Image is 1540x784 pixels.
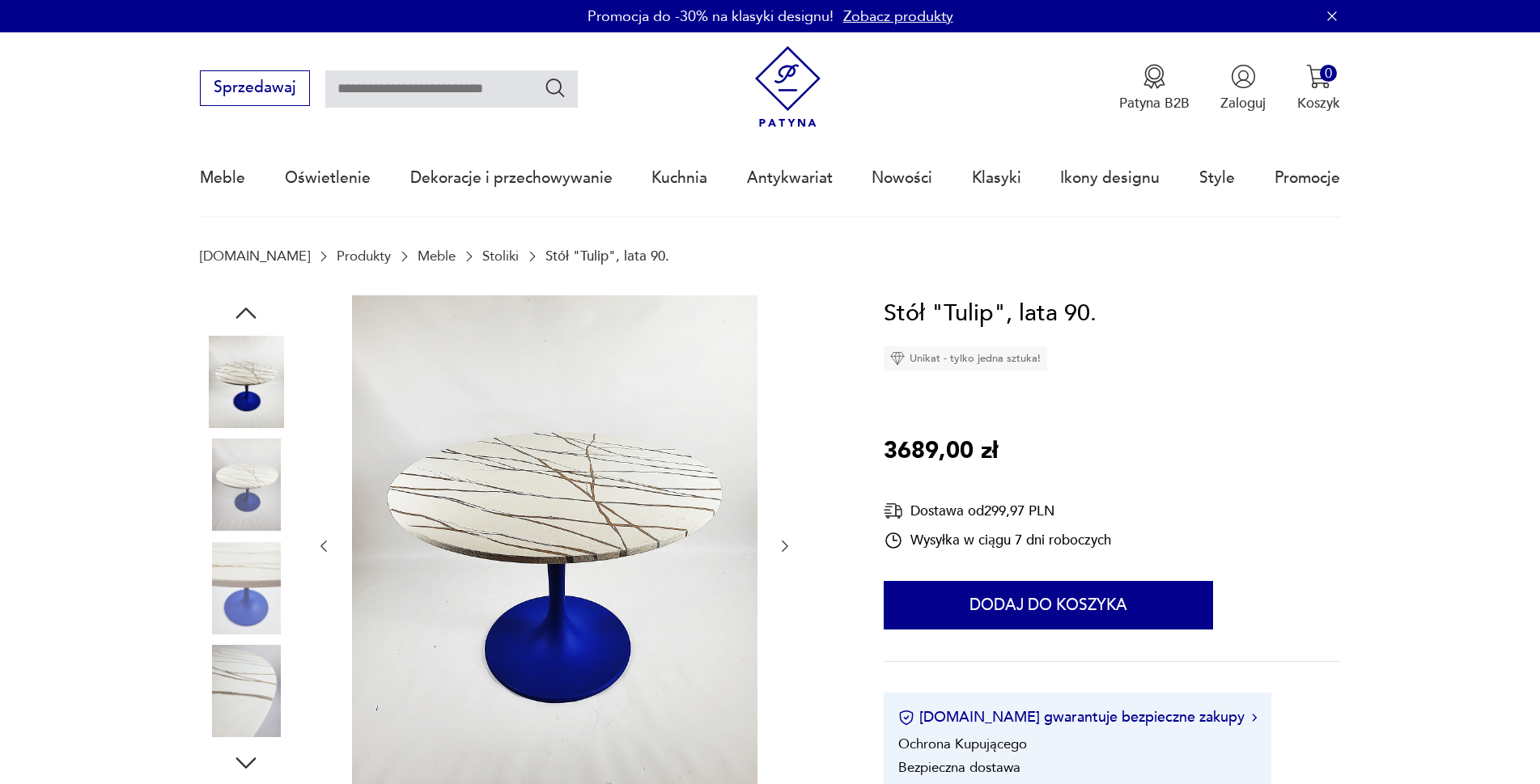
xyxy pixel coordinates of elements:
a: Nowości [872,141,932,215]
img: Zdjęcie produktu Stół "Tulip", lata 90. [200,542,292,634]
p: Stół "Tulip", lata 90. [545,248,669,264]
a: Meble [418,248,456,264]
a: Sprzedawaj [200,83,309,95]
img: Zdjęcie produktu Stół "Tulip", lata 90. [200,645,292,737]
a: Promocje [1275,141,1340,215]
div: Dostawa od 299,97 PLN [884,501,1111,521]
p: 3689,00 zł [884,433,998,470]
img: Ikona medalu [1142,64,1167,89]
img: Ikona dostawy [884,501,903,521]
img: Zdjęcie produktu Stół "Tulip", lata 90. [200,439,292,531]
h1: Stół "Tulip", lata 90. [884,295,1097,333]
div: 0 [1320,65,1337,82]
img: Zdjęcie produktu Stół "Tulip", lata 90. [200,336,292,428]
button: Szukaj [544,76,567,100]
p: Promocja do -30% na klasyki designu! [588,6,834,27]
button: [DOMAIN_NAME] gwarantuje bezpieczne zakupy [898,707,1257,727]
button: Zaloguj [1220,64,1266,112]
img: Ikona diamentu [890,351,905,366]
button: Dodaj do koszyka [884,581,1213,629]
img: Patyna - sklep z meblami i dekoracjami vintage [747,46,829,128]
a: [DOMAIN_NAME] [200,248,310,264]
a: Ikony designu [1060,141,1160,215]
div: Unikat - tylko jedna sztuka! [884,346,1047,371]
p: Zaloguj [1220,94,1266,112]
div: Wysyłka w ciągu 7 dni roboczych [884,531,1111,550]
a: Antykwariat [747,141,833,215]
img: Ikona koszyka [1306,64,1331,89]
p: Patyna B2B [1119,94,1190,112]
a: Zobacz produkty [843,6,953,27]
a: Ikona medaluPatyna B2B [1119,64,1190,112]
a: Stoliki [482,248,519,264]
a: Meble [200,141,245,215]
a: Produkty [337,248,391,264]
img: Ikona strzałki w prawo [1252,714,1257,722]
button: Sprzedawaj [200,70,309,106]
a: Oświetlenie [285,141,371,215]
img: Ikona certyfikatu [898,710,914,726]
p: Koszyk [1297,94,1340,112]
a: Style [1199,141,1235,215]
img: Ikonka użytkownika [1231,64,1256,89]
li: Ochrona Kupującego [898,735,1027,753]
a: Dekoracje i przechowywanie [410,141,613,215]
button: 0Koszyk [1297,64,1340,112]
button: Patyna B2B [1119,64,1190,112]
li: Bezpieczna dostawa [898,758,1020,777]
a: Klasyki [972,141,1021,215]
a: Kuchnia [651,141,707,215]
